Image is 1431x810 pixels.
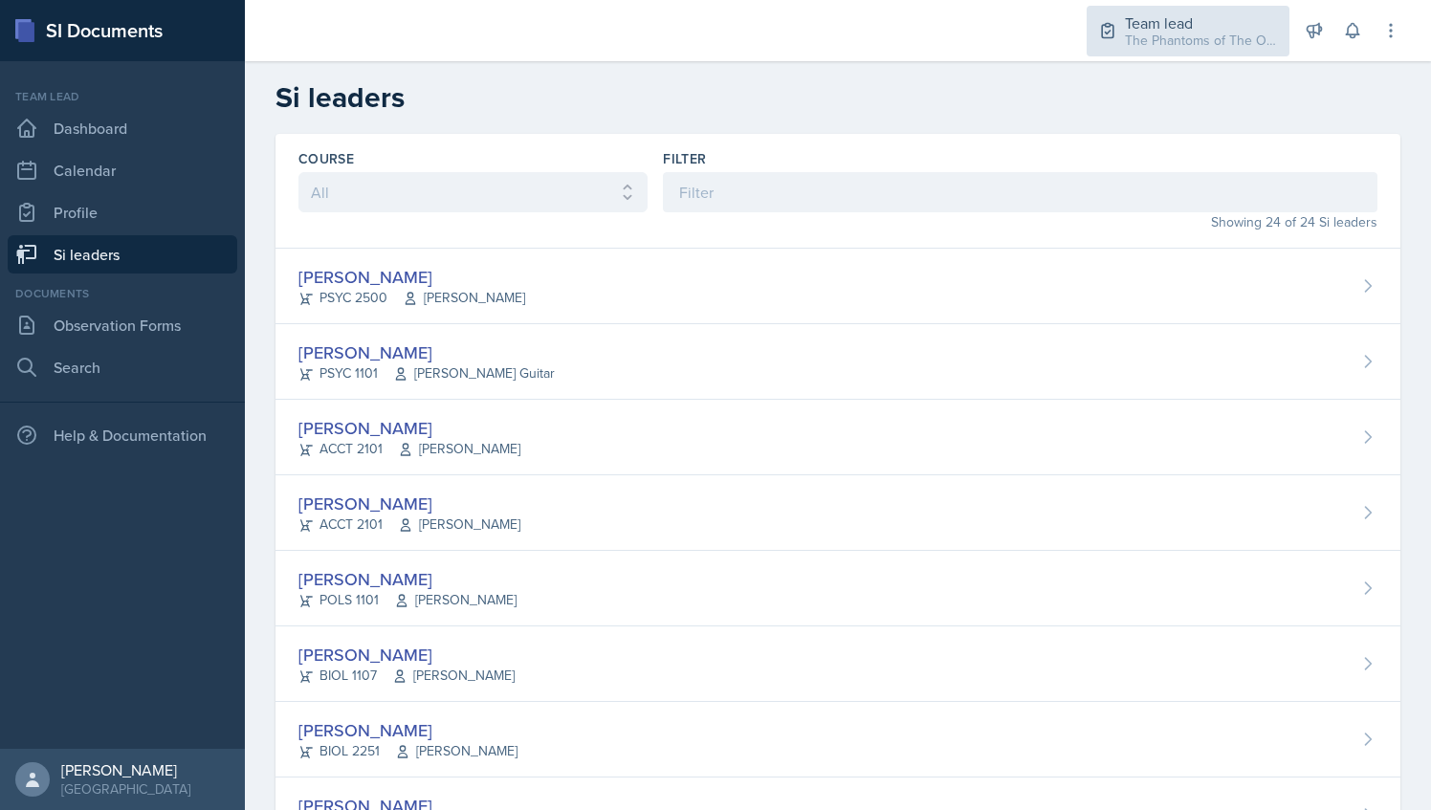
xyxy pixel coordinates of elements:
div: The Phantoms of The Opera / Fall 2025 [1125,31,1278,51]
span: [PERSON_NAME] [394,590,517,610]
div: Documents [8,285,237,302]
a: [PERSON_NAME] ACCT 2101[PERSON_NAME] [275,400,1400,475]
a: Dashboard [8,109,237,147]
label: Filter [663,149,706,168]
a: Si leaders [8,235,237,274]
h2: Si leaders [275,80,1400,115]
span: [PERSON_NAME] [395,741,517,761]
a: [PERSON_NAME] POLS 1101[PERSON_NAME] [275,551,1400,626]
div: [GEOGRAPHIC_DATA] [61,779,190,799]
div: ACCT 2101 [298,514,520,535]
div: [PERSON_NAME] [298,717,517,743]
span: [PERSON_NAME] [392,666,515,686]
div: Help & Documentation [8,416,237,454]
div: PSYC 1101 [298,363,555,383]
div: [PERSON_NAME] [298,566,517,592]
label: Course [298,149,354,168]
div: [PERSON_NAME] [298,415,520,441]
input: Filter [663,172,1377,212]
div: [PERSON_NAME] [61,760,190,779]
a: [PERSON_NAME] BIOL 1107[PERSON_NAME] [275,626,1400,702]
div: [PERSON_NAME] [298,491,520,516]
div: [PERSON_NAME] [298,642,515,668]
a: Search [8,348,237,386]
span: [PERSON_NAME] [403,288,525,308]
div: PSYC 2500 [298,288,525,308]
div: BIOL 2251 [298,741,517,761]
a: [PERSON_NAME] ACCT 2101[PERSON_NAME] [275,475,1400,551]
span: [PERSON_NAME] [398,439,520,459]
a: [PERSON_NAME] BIOL 2251[PERSON_NAME] [275,702,1400,777]
a: Profile [8,193,237,231]
div: POLS 1101 [298,590,517,610]
a: Observation Forms [8,306,237,344]
div: [PERSON_NAME] [298,264,525,290]
div: BIOL 1107 [298,666,515,686]
a: Calendar [8,151,237,189]
div: Showing 24 of 24 Si leaders [663,212,1377,232]
a: [PERSON_NAME] PSYC 1101[PERSON_NAME] Guitar [275,324,1400,400]
span: [PERSON_NAME] Guitar [393,363,555,383]
div: ACCT 2101 [298,439,520,459]
div: [PERSON_NAME] [298,339,555,365]
span: [PERSON_NAME] [398,514,520,535]
div: Team lead [8,88,237,105]
a: [PERSON_NAME] PSYC 2500[PERSON_NAME] [275,249,1400,324]
div: Team lead [1125,11,1278,34]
